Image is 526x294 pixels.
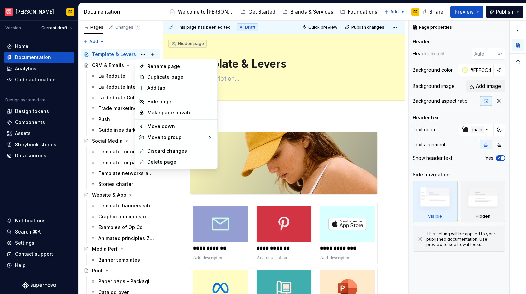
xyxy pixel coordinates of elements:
[147,74,213,80] div: Duplicate page
[147,63,213,70] div: Rename page
[147,123,213,130] div: Move down
[147,98,213,105] div: Hide page
[136,132,216,143] div: Move to group
[147,84,213,91] div: Add tab
[147,148,213,154] div: Discard changes
[147,158,213,165] div: Delete page
[147,109,213,116] div: Make page private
